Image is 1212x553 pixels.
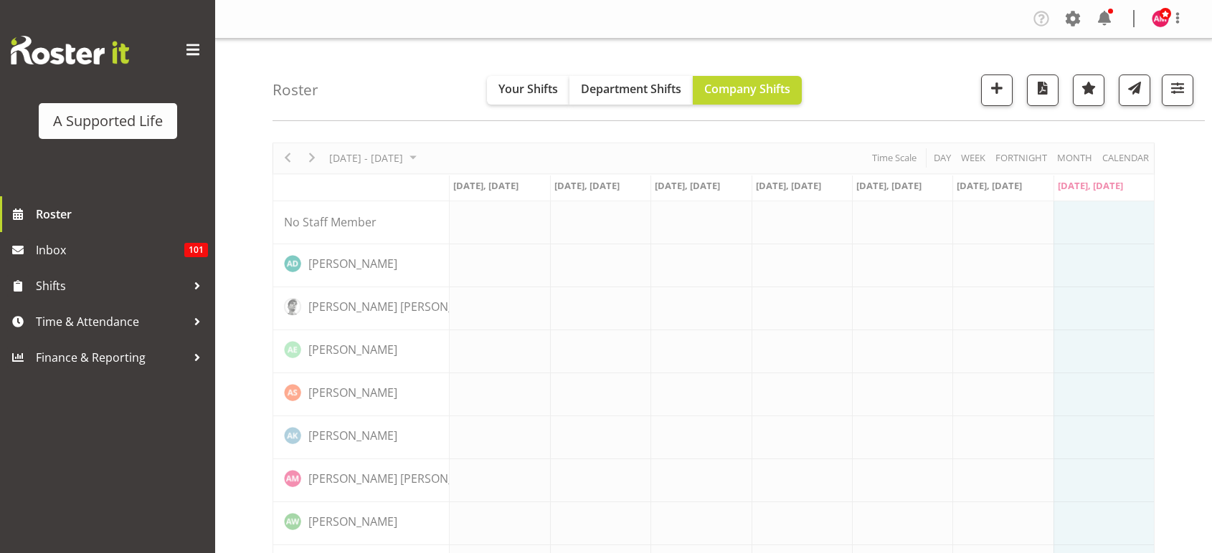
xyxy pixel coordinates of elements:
span: Time & Attendance [36,311,186,332]
span: Roster [36,203,208,225]
span: Department Shifts [581,81,681,97]
span: Your Shifts [498,81,558,97]
button: Your Shifts [487,76,569,105]
button: Send a list of all shifts for the selected filtered period to all rostered employees. [1119,74,1150,106]
span: Inbox [36,239,184,261]
button: Add a new shift [981,74,1013,106]
div: A Supported Life [53,110,163,132]
button: Department Shifts [569,76,693,105]
img: Rosterit website logo [11,36,129,64]
h4: Roster [273,82,318,98]
button: Company Shifts [693,76,802,105]
span: 101 [184,243,208,257]
img: alicia-mark9463.jpg [1152,10,1169,27]
button: Highlight an important date within the roster. [1073,74,1104,106]
span: Finance & Reporting [36,347,186,368]
button: Download a PDF of the roster according to the set date range. [1027,74,1059,106]
span: Company Shifts [704,81,790,97]
span: Shifts [36,275,186,297]
button: Filter Shifts [1162,74,1193,106]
